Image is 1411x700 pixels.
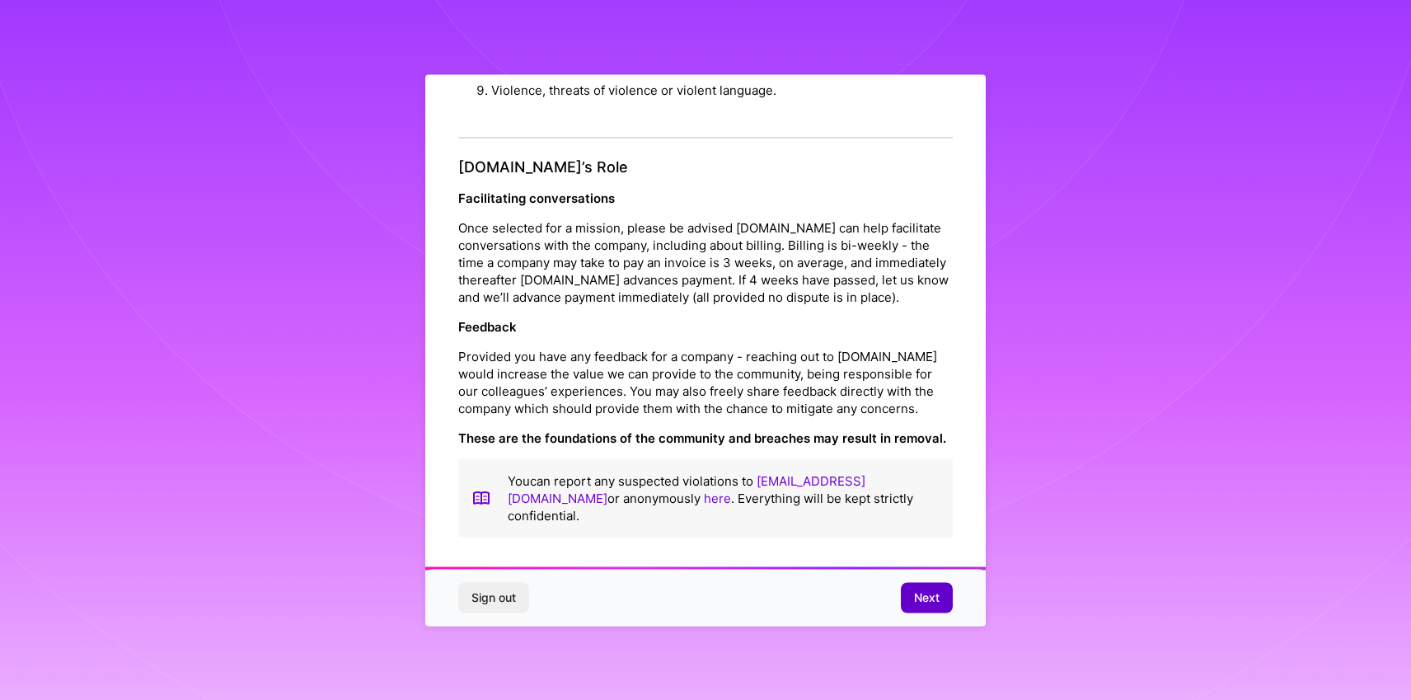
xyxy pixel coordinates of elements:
button: Next [901,583,953,613]
li: Violence, threats of violence or violent language. [491,75,953,106]
h4: [DOMAIN_NAME]’s Role [458,158,953,176]
span: Next [914,590,940,606]
a: here [704,490,731,505]
a: [EMAIL_ADDRESS][DOMAIN_NAME] [508,472,865,505]
p: Provided you have any feedback for a company - reaching out to [DOMAIN_NAME] would increase the v... [458,347,953,416]
img: book icon [471,472,491,524]
p: You can report any suspected violations to or anonymously . Everything will be kept strictly conf... [508,472,940,524]
span: Sign out [471,590,516,606]
strong: Facilitating conversations [458,190,615,205]
strong: These are the foundations of the community and breaches may result in removal. [458,430,946,445]
p: Once selected for a mission, please be advised [DOMAIN_NAME] can help facilitate conversations wi... [458,218,953,305]
strong: Feedback [458,318,517,334]
button: Sign out [458,583,529,613]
